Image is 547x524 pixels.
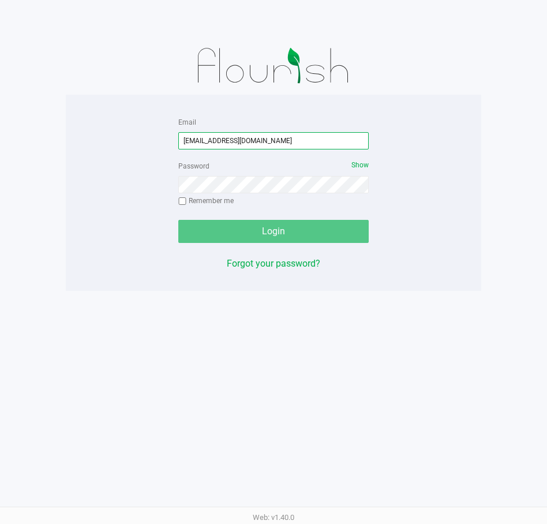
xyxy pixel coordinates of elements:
[253,513,294,522] span: Web: v1.40.0
[178,161,209,171] label: Password
[351,161,369,169] span: Show
[178,196,234,206] label: Remember me
[178,117,196,128] label: Email
[227,257,320,271] button: Forgot your password?
[178,197,186,205] input: Remember me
